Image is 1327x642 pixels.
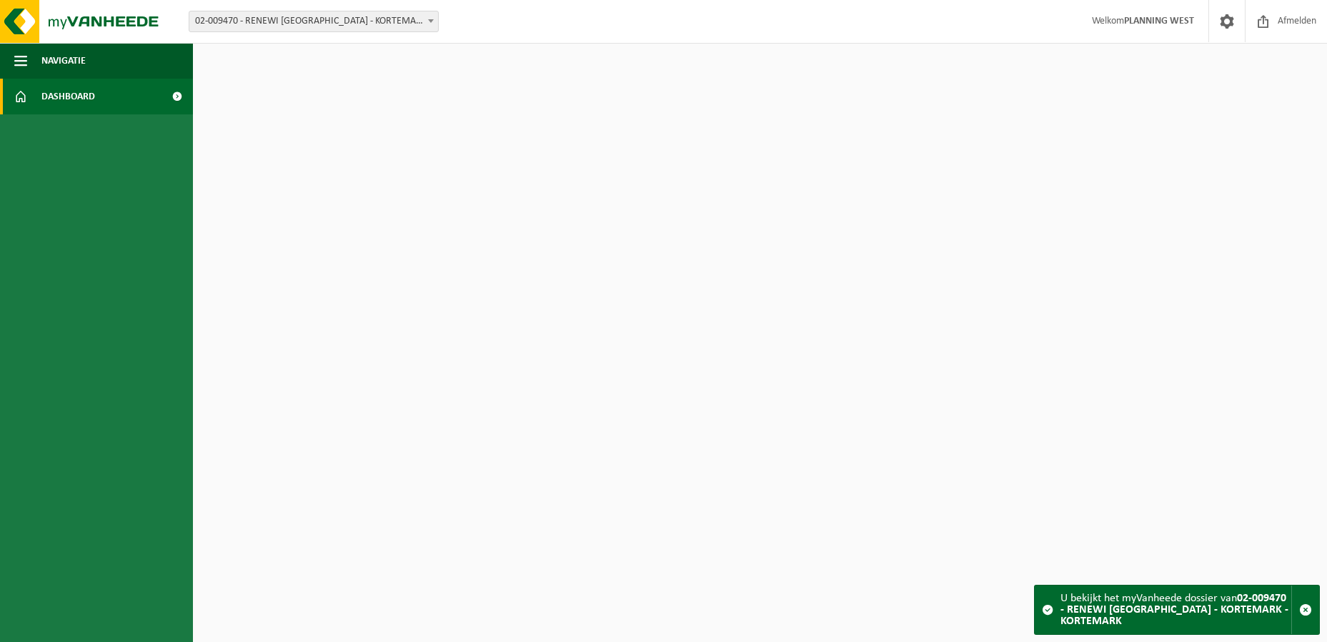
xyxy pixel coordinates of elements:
[189,11,439,32] span: 02-009470 - RENEWI BELGIUM - KORTEMARK - KORTEMARK
[1124,16,1194,26] strong: PLANNING WEST
[189,11,438,31] span: 02-009470 - RENEWI BELGIUM - KORTEMARK - KORTEMARK
[1060,586,1291,634] div: U bekijkt het myVanheede dossier van
[41,79,95,114] span: Dashboard
[1060,593,1288,627] strong: 02-009470 - RENEWI [GEOGRAPHIC_DATA] - KORTEMARK - KORTEMARK
[41,43,86,79] span: Navigatie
